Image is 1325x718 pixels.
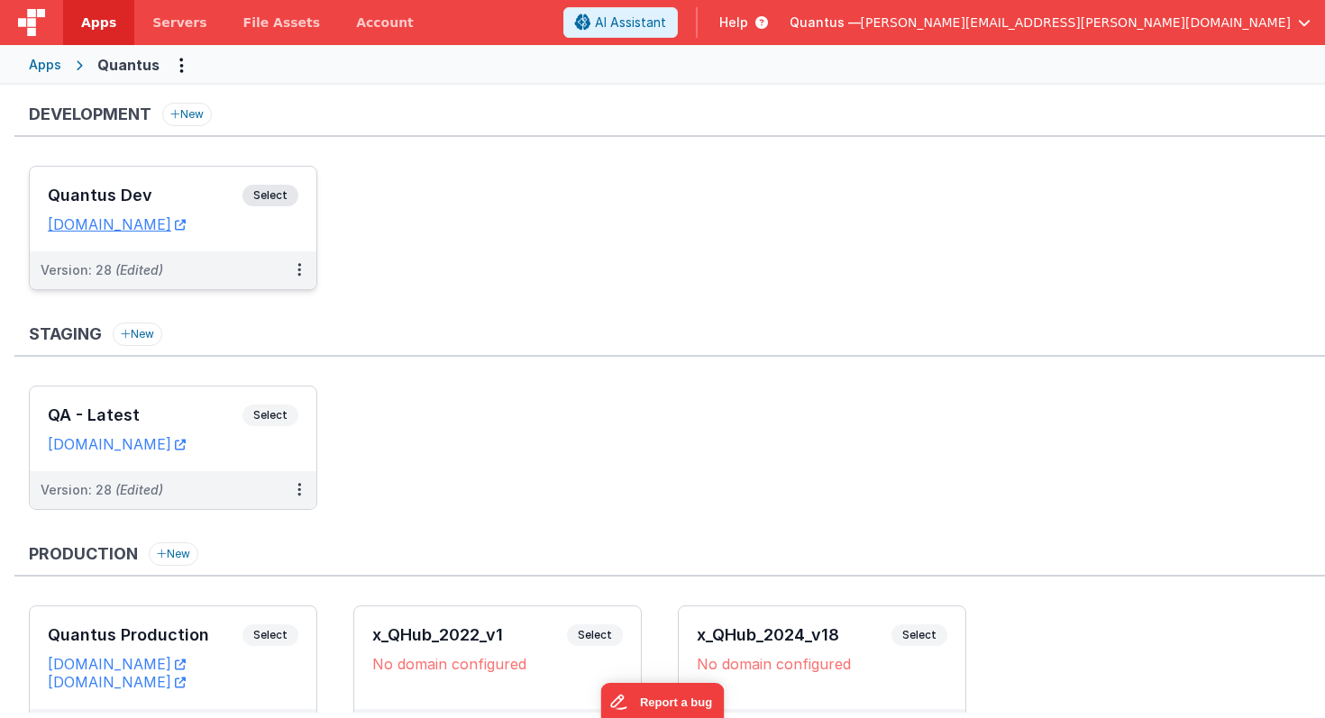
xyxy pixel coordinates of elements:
div: Quantus [97,54,160,76]
span: Select [567,624,623,646]
h3: Staging [29,325,102,343]
button: Options [167,50,196,79]
h3: Development [29,105,151,123]
span: Select [242,185,298,206]
span: [PERSON_NAME][EMAIL_ADDRESS][PERSON_NAME][DOMAIN_NAME] [861,14,1291,32]
h3: QA - Latest [48,406,242,424]
a: [DOMAIN_NAME] [48,655,186,673]
span: AI Assistant [595,14,666,32]
span: (Edited) [115,262,163,277]
span: Apps [81,14,116,32]
div: No domain configured [372,655,623,673]
div: Apps [29,56,61,74]
a: [DOMAIN_NAME] [48,215,186,233]
div: Version: 28 [41,261,163,279]
span: Select [891,624,947,646]
span: Select [242,624,298,646]
button: New [113,323,162,346]
span: (Edited) [115,482,163,497]
span: Servers [152,14,206,32]
h3: Production [29,545,138,563]
button: New [149,542,198,566]
span: File Assets [243,14,321,32]
h3: Quantus Dev [48,186,242,204]
a: [DOMAIN_NAME] [48,435,186,453]
button: AI Assistant [563,7,678,38]
span: Select [242,404,298,426]
button: Quantus — [PERSON_NAME][EMAIL_ADDRESS][PERSON_NAME][DOMAIN_NAME] [790,14,1311,32]
h3: x_QHub_2022_v1 [372,626,567,644]
span: Quantus — [790,14,861,32]
div: Version: 28 [41,481,163,499]
div: No domain configured [697,655,947,673]
span: Help [719,14,748,32]
h3: Quantus Production [48,626,242,644]
button: New [162,103,212,126]
a: [DOMAIN_NAME] [48,673,186,691]
h3: x_QHub_2024_v18 [697,626,891,644]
